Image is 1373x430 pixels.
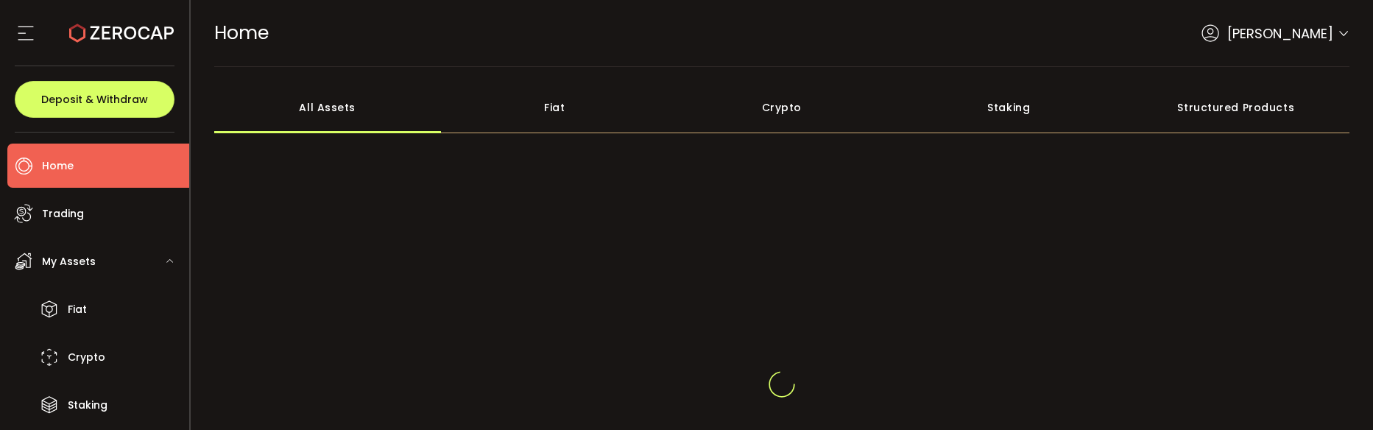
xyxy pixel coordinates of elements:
div: Structured Products [1123,82,1350,133]
span: My Assets [42,251,96,272]
span: Trading [42,203,84,225]
div: Staking [895,82,1123,133]
span: Staking [68,395,107,416]
div: All Assets [214,82,442,133]
span: Crypto [68,347,105,368]
span: Home [42,155,74,177]
span: Fiat [68,299,87,320]
span: Home [214,20,269,46]
button: Deposit & Withdraw [15,81,174,118]
span: Deposit & Withdraw [41,94,148,105]
div: Crypto [668,82,896,133]
span: [PERSON_NAME] [1227,24,1333,43]
div: Fiat [441,82,668,133]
